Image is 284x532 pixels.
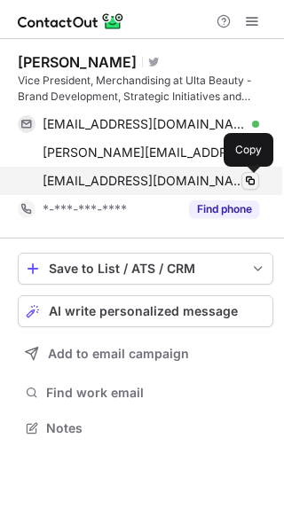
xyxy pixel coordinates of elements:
[18,416,273,441] button: Notes
[48,347,189,361] span: Add to email campaign
[18,253,273,285] button: save-profile-one-click
[18,380,273,405] button: Find work email
[49,304,238,318] span: AI write personalized message
[18,73,273,105] div: Vice President, Merchandising at Ulta Beauty - Brand Development, Strategic Initiatives and Inter...
[49,262,242,276] div: Save to List / ATS / CRM
[18,11,124,32] img: ContactOut v5.3.10
[18,295,273,327] button: AI write personalized message
[189,200,259,218] button: Reveal Button
[46,385,266,401] span: Find work email
[18,338,273,370] button: Add to email campaign
[43,173,246,189] span: [EMAIL_ADDRESS][DOMAIN_NAME]
[46,420,266,436] span: Notes
[43,116,246,132] span: [EMAIL_ADDRESS][DOMAIN_NAME]
[43,145,246,160] span: [PERSON_NAME][EMAIL_ADDRESS][DOMAIN_NAME]
[18,53,137,71] div: [PERSON_NAME]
